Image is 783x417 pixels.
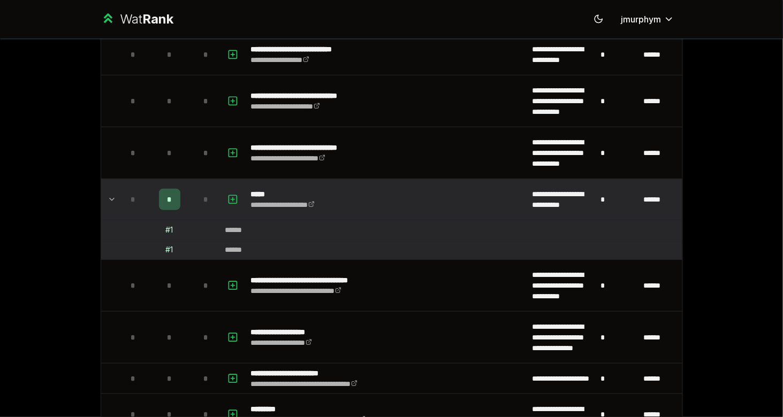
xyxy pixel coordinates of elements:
[120,11,173,28] div: Wat
[166,244,173,255] div: # 1
[621,13,662,26] span: jmurphym
[101,11,174,28] a: WatRank
[166,225,173,235] div: # 1
[613,10,683,29] button: jmurphym
[142,11,173,27] span: Rank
